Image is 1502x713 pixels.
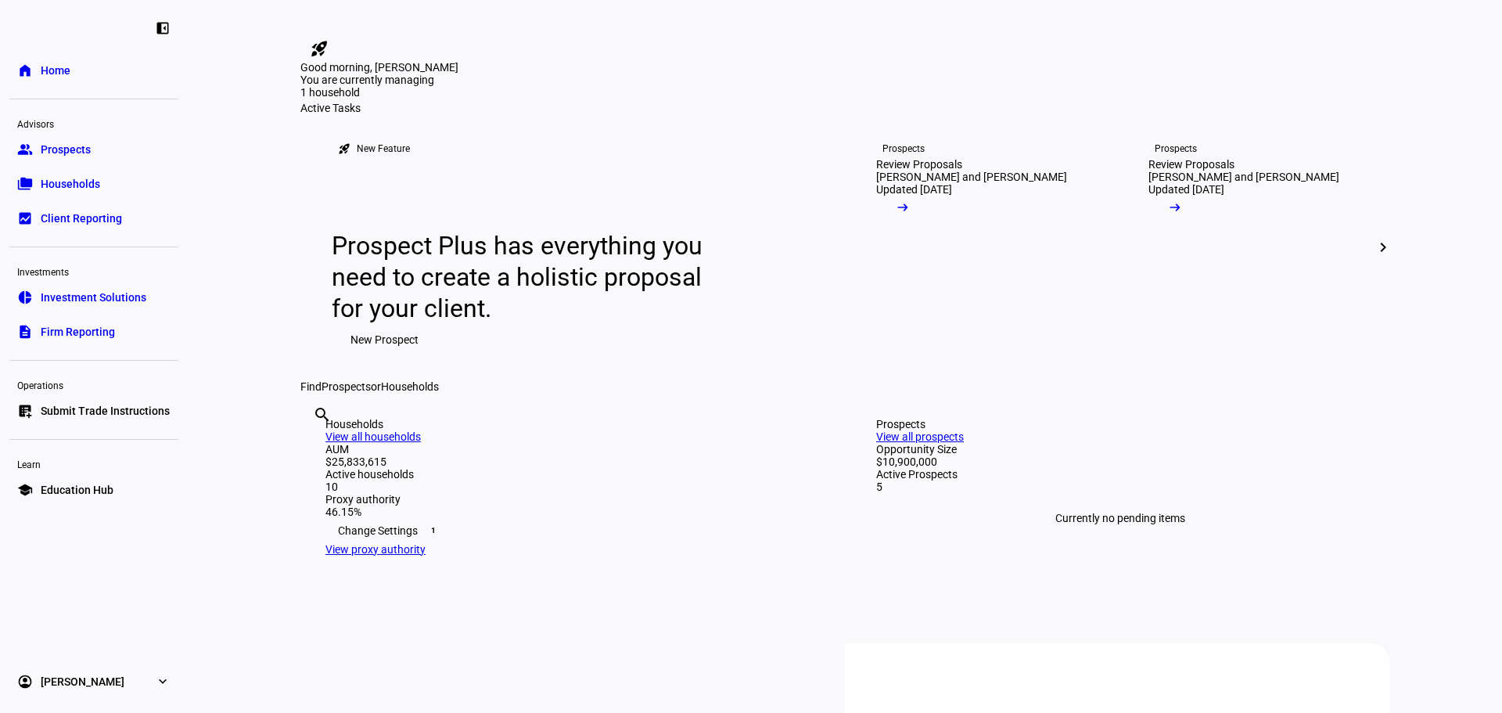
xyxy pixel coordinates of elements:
[1148,158,1234,171] div: Review Proposals
[851,114,1111,380] a: ProspectsReview Proposals[PERSON_NAME] and [PERSON_NAME]Updated [DATE]
[313,427,316,445] input: Enter name of prospect or household
[876,481,1364,493] div: 5
[41,290,146,305] span: Investment Solutions
[155,674,171,690] eth-mat-symbol: expand_more
[1155,142,1197,155] div: Prospects
[9,168,178,200] a: folder_copyHouseholds
[9,373,178,395] div: Operations
[325,468,814,481] div: Active households
[17,176,33,192] eth-mat-symbol: folder_copy
[41,142,91,157] span: Prospects
[9,203,178,234] a: bid_landscapeClient Reporting
[9,260,178,282] div: Investments
[313,405,332,424] mat-icon: search
[427,524,440,537] span: 1
[338,142,350,155] mat-icon: rocket_launch
[9,55,178,86] a: homeHome
[1148,183,1224,196] div: Updated [DATE]
[325,430,421,443] a: View all households
[876,493,1364,543] div: Currently no pending items
[17,324,33,340] eth-mat-symbol: description
[876,456,1364,468] div: $10,900,000
[17,674,33,690] eth-mat-symbol: account_circle
[17,403,33,419] eth-mat-symbol: list_alt_add
[41,403,170,419] span: Submit Trade Instructions
[876,468,1364,481] div: Active Prospects
[1374,238,1392,257] mat-icon: chevron_right
[41,324,115,340] span: Firm Reporting
[9,134,178,165] a: groupProspects
[310,39,329,58] mat-icon: rocket_launch
[17,63,33,78] eth-mat-symbol: home
[876,443,1364,456] div: Opportunity Size
[876,183,952,196] div: Updated [DATE]
[9,316,178,347] a: descriptionFirm Reporting
[325,543,426,556] a: View proxy authority
[1148,171,1339,183] div: [PERSON_NAME] and [PERSON_NAME]
[300,74,434,86] span: You are currently managing
[325,518,814,543] div: Change Settings
[895,200,911,215] mat-icon: arrow_right_alt
[17,290,33,305] eth-mat-symbol: pie_chart
[381,380,439,393] span: Households
[325,493,814,506] div: Proxy authority
[41,63,70,78] span: Home
[300,86,457,102] div: 1 household
[325,456,814,468] div: $25,833,615
[357,142,410,155] div: New Feature
[300,380,1389,393] div: Find or
[325,481,814,493] div: 10
[41,176,100,192] span: Households
[1123,114,1383,380] a: ProspectsReview Proposals[PERSON_NAME] and [PERSON_NAME]Updated [DATE]
[9,282,178,313] a: pie_chartInvestment Solutions
[322,380,371,393] span: Prospects
[325,443,814,456] div: AUM
[876,418,1364,430] div: Prospects
[350,324,419,355] span: New Prospect
[325,418,814,430] div: Households
[155,20,171,36] eth-mat-symbol: left_panel_close
[332,230,717,324] div: Prospect Plus has everything you need to create a holistic proposal for your client.
[9,452,178,474] div: Learn
[876,171,1067,183] div: [PERSON_NAME] and [PERSON_NAME]
[9,112,178,134] div: Advisors
[41,674,124,690] span: [PERSON_NAME]
[41,482,113,498] span: Education Hub
[1167,200,1183,215] mat-icon: arrow_right_alt
[17,142,33,157] eth-mat-symbol: group
[325,506,814,518] div: 46.15%
[300,61,1389,74] div: Good morning, [PERSON_NAME]
[876,158,962,171] div: Review Proposals
[17,482,33,498] eth-mat-symbol: school
[17,211,33,226] eth-mat-symbol: bid_landscape
[332,324,437,355] button: New Prospect
[300,102,1389,114] div: Active Tasks
[876,430,964,443] a: View all prospects
[882,142,925,155] div: Prospects
[41,211,122,226] span: Client Reporting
